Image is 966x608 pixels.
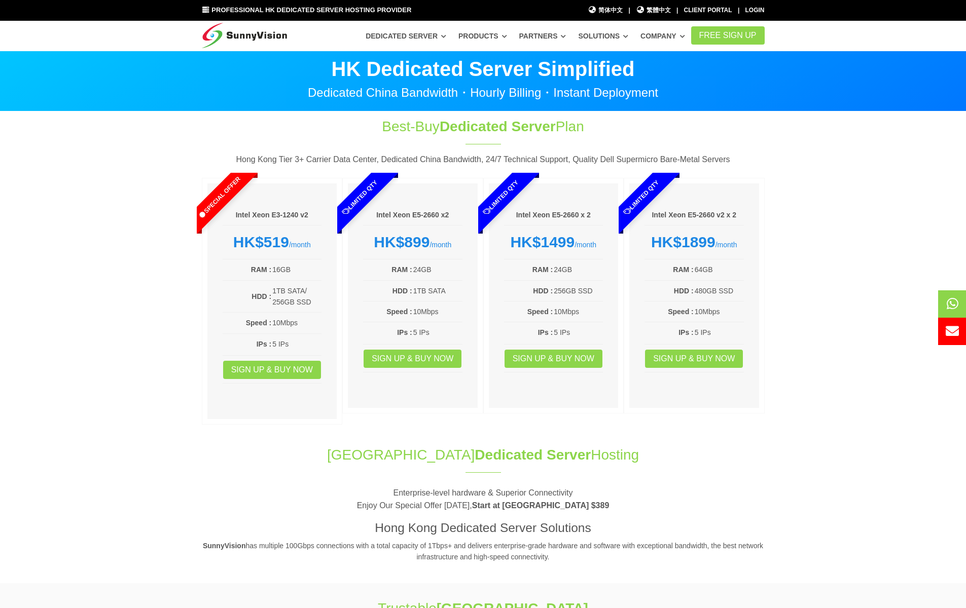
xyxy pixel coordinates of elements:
[223,210,322,220] h6: Intel Xeon E3-1240 v2
[694,285,744,297] td: 480GB SSD
[636,6,671,15] a: 繁體中文
[314,117,652,136] h1: Best-Buy Plan
[640,27,685,45] a: Company
[533,287,553,295] b: HDD :
[413,306,462,318] td: 10Mbps
[211,6,411,14] span: Professional HK Dedicated Server Hosting Provider
[578,27,628,45] a: Solutions
[472,501,610,510] strong: Start at [GEOGRAPHIC_DATA] $389
[691,26,765,45] a: FREE Sign Up
[374,234,430,250] strong: HK$899
[246,319,272,327] b: Speed :
[553,326,603,338] td: 5 IPs
[527,308,553,316] b: Speed :
[458,27,507,45] a: Products
[553,263,603,276] td: 24GB
[413,263,462,276] td: 24GB
[363,233,462,251] div: /month
[588,6,623,15] a: 简体中文
[386,308,412,316] b: Speed :
[538,328,553,336] b: IPs :
[397,328,412,336] b: IPs :
[176,155,262,240] span: Special Offer
[684,7,732,14] a: Client Portal
[645,233,744,251] div: /month
[202,153,765,166] p: Hong Kong Tier 3+ Carrier Data Center, Dedicated China Bandwidth, 24/7 Technical Support, Quality...
[651,234,715,250] strong: HK$1899
[745,7,765,14] a: Login
[223,233,322,251] div: /month
[440,119,556,134] span: Dedicated Server
[202,445,765,465] h1: [GEOGRAPHIC_DATA] Hosting
[223,361,321,379] a: Sign up & Buy Now
[694,326,744,338] td: 5 IPs
[676,6,678,15] li: |
[510,234,575,250] strong: HK$1499
[202,87,765,99] p: Dedicated China Bandwidth・Hourly Billing・Instant Deployment
[694,306,744,318] td: 10Mbps
[519,27,566,45] a: Partners
[202,540,765,563] p: has multiple 100Gbps connections with a total capacity of 1Tbps+ and delivers enterprise-grade ha...
[504,233,603,251] div: /month
[504,210,603,220] h6: Intel Xeon E5-2660 x 2
[413,285,462,297] td: 1TB SATA
[392,287,412,295] b: HDD :
[272,317,321,329] td: 10Mbps
[272,338,321,350] td: 5 IPs
[391,265,412,274] b: RAM :
[645,210,744,220] h6: Intel Xeon E5-2660 v2 x 2
[202,59,765,79] p: HK Dedicated Server Simplified
[674,287,694,295] b: HDD :
[251,265,271,274] b: RAM :
[475,447,591,463] span: Dedicated Server
[668,308,694,316] b: Speed :
[532,265,553,274] b: RAM :
[257,340,272,348] b: IPs :
[272,263,321,276] td: 16GB
[252,292,271,300] b: HDD :
[678,328,694,336] b: IPs :
[317,155,403,240] span: Limited Qty
[413,326,462,338] td: 5 IPs
[553,285,603,297] td: 256GB SSD
[202,486,765,512] p: Enterprise-level hardware & Superior Connectivity Enjoy Our Special Offer [DATE],
[363,210,462,220] h6: Intel Xeon E5-2660 x2
[458,155,543,240] span: Limited Qty
[628,6,630,15] li: |
[203,542,246,550] strong: SunnyVision
[364,350,461,368] a: Sign up & Buy Now
[505,350,602,368] a: Sign up & Buy Now
[553,306,603,318] td: 10Mbps
[599,155,684,240] span: Limited Qty
[366,27,446,45] a: Dedicated Server
[738,6,739,15] li: |
[202,519,765,537] h3: Hong Kong Dedicated Server Solutions
[233,234,289,250] strong: HK$519
[272,285,321,309] td: 1TB SATA/ 256GB SSD
[694,263,744,276] td: 64GB
[673,265,693,274] b: RAM :
[645,350,743,368] a: Sign up & Buy Now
